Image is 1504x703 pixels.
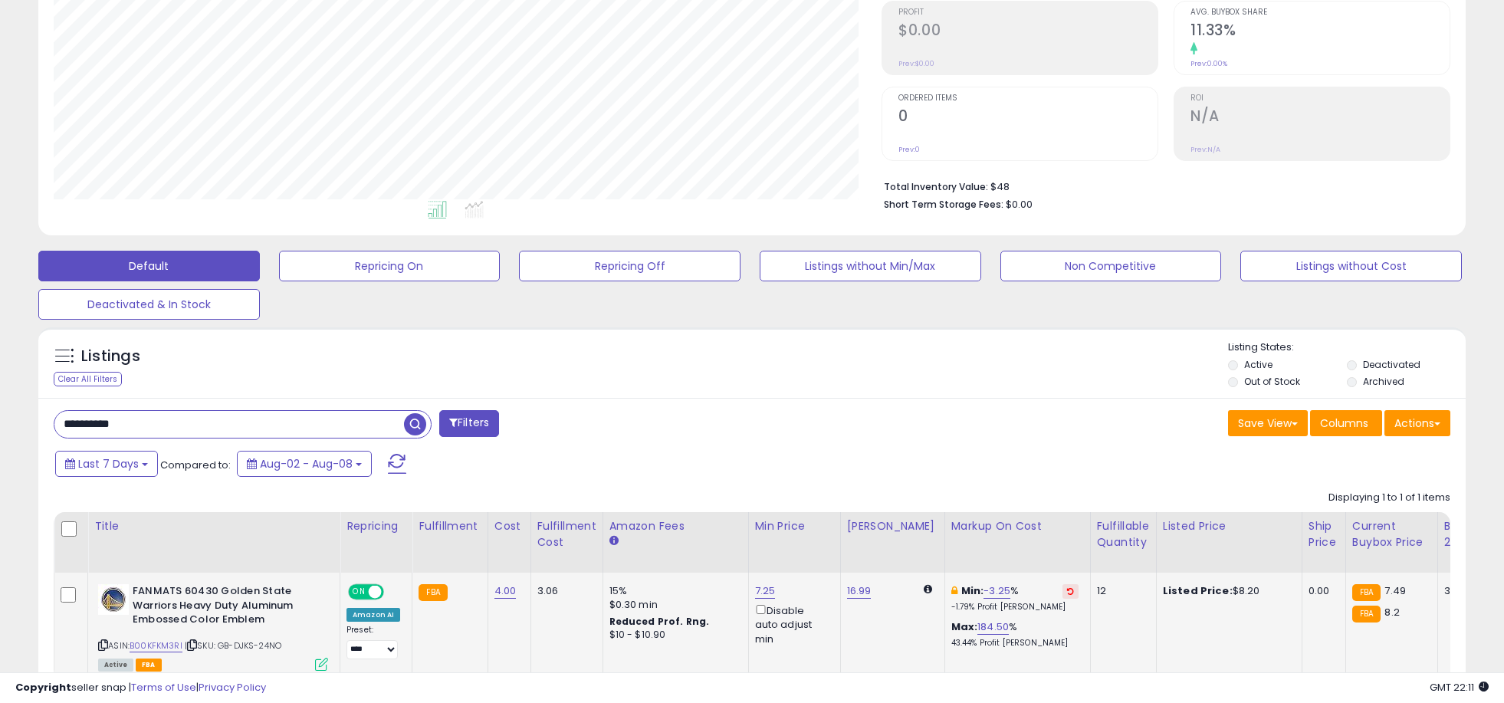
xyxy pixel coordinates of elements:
button: Aug-02 - Aug-08 [237,451,372,477]
div: Amazon AI [346,608,400,622]
div: Ship Price [1309,518,1339,550]
p: 43.44% Profit [PERSON_NAME] [951,638,1079,649]
div: % [951,584,1079,613]
b: Min: [961,583,984,598]
label: Active [1244,358,1272,371]
div: [PERSON_NAME] [847,518,938,534]
b: Max: [951,619,978,634]
span: Ordered Items [898,94,1158,103]
b: Listed Price: [1163,583,1233,598]
span: FBA [136,659,162,672]
h5: Listings [81,346,140,367]
small: FBA [419,584,447,601]
span: Last 7 Days [78,456,139,471]
a: 184.50 [977,619,1009,635]
div: $8.20 [1163,584,1290,598]
h2: 11.33% [1190,21,1450,42]
span: All listings currently available for purchase on Amazon [98,659,133,672]
button: Save View [1228,410,1308,436]
a: Terms of Use [131,680,196,695]
span: OFF [382,586,406,599]
button: Filters [439,410,499,437]
small: FBA [1352,606,1381,623]
span: Compared to: [160,458,231,472]
button: Default [38,251,260,281]
span: ROI [1190,94,1450,103]
div: Title [94,518,333,534]
span: 8.2 [1384,605,1399,619]
div: 0.00 [1309,584,1334,598]
div: Markup on Cost [951,518,1084,534]
div: Displaying 1 to 1 of 1 items [1328,491,1450,505]
label: Out of Stock [1244,375,1300,388]
h2: N/A [1190,107,1450,128]
div: Preset: [346,625,400,659]
div: BB Share 24h. [1444,518,1500,550]
b: Total Inventory Value: [884,180,988,193]
button: Listings without Cost [1240,251,1462,281]
div: Fulfillment Cost [537,518,596,550]
div: 12 [1097,584,1144,598]
small: Prev: 0 [898,145,920,154]
a: 16.99 [847,583,872,599]
span: | SKU: GB-DJKS-24NO [185,639,281,652]
div: Min Price [755,518,834,534]
button: Columns [1310,410,1382,436]
span: Profit [898,8,1158,17]
small: Prev: $0.00 [898,59,934,68]
a: B00KFKM3RI [130,639,182,652]
b: Short Term Storage Fees: [884,198,1003,211]
button: Repricing Off [519,251,741,281]
div: $10 - $10.90 [609,629,737,642]
a: 4.00 [494,583,517,599]
div: 3.06 [537,584,591,598]
span: $0.00 [1006,197,1033,212]
small: Amazon Fees. [609,534,619,548]
button: Actions [1384,410,1450,436]
span: 2025-08-16 22:11 GMT [1430,680,1489,695]
button: Last 7 Days [55,451,158,477]
div: Repricing [346,518,406,534]
button: Repricing On [279,251,501,281]
span: ON [350,586,369,599]
th: The percentage added to the cost of goods (COGS) that forms the calculator for Min & Max prices. [944,512,1090,573]
strong: Copyright [15,680,71,695]
span: Aug-02 - Aug-08 [260,456,353,471]
div: seller snap | | [15,681,266,695]
label: Deactivated [1363,358,1420,371]
div: Fulfillable Quantity [1097,518,1150,550]
a: 7.25 [755,583,776,599]
div: Amazon Fees [609,518,742,534]
div: Listed Price [1163,518,1295,534]
div: 15% [609,584,737,598]
div: 34% [1444,584,1495,598]
div: Cost [494,518,524,534]
span: Avg. Buybox Share [1190,8,1450,17]
b: FANMATS 60430 Golden State Warriors Heavy Duty Aluminum Embossed Color Emblem [133,584,319,631]
div: Disable auto adjust min [755,602,829,646]
img: 51B18raRLhL._SL40_.jpg [98,584,129,615]
div: ASIN: [98,584,328,669]
b: Reduced Prof. Rng. [609,615,710,628]
div: Current Buybox Price [1352,518,1431,550]
button: Listings without Min/Max [760,251,981,281]
h2: $0.00 [898,21,1158,42]
small: Prev: N/A [1190,145,1220,154]
label: Archived [1363,375,1404,388]
div: Fulfillment [419,518,481,534]
a: -3.25 [984,583,1010,599]
button: Non Competitive [1000,251,1222,281]
div: % [951,620,1079,649]
button: Deactivated & In Stock [38,289,260,320]
span: Columns [1320,416,1368,431]
div: Clear All Filters [54,372,122,386]
li: $48 [884,176,1439,195]
p: -1.79% Profit [PERSON_NAME] [951,602,1079,613]
span: 7.49 [1384,583,1406,598]
div: $0.30 min [609,598,737,612]
p: Listing States: [1228,340,1465,355]
small: FBA [1352,584,1381,601]
a: Privacy Policy [199,680,266,695]
h2: 0 [898,107,1158,128]
small: Prev: 0.00% [1190,59,1227,68]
